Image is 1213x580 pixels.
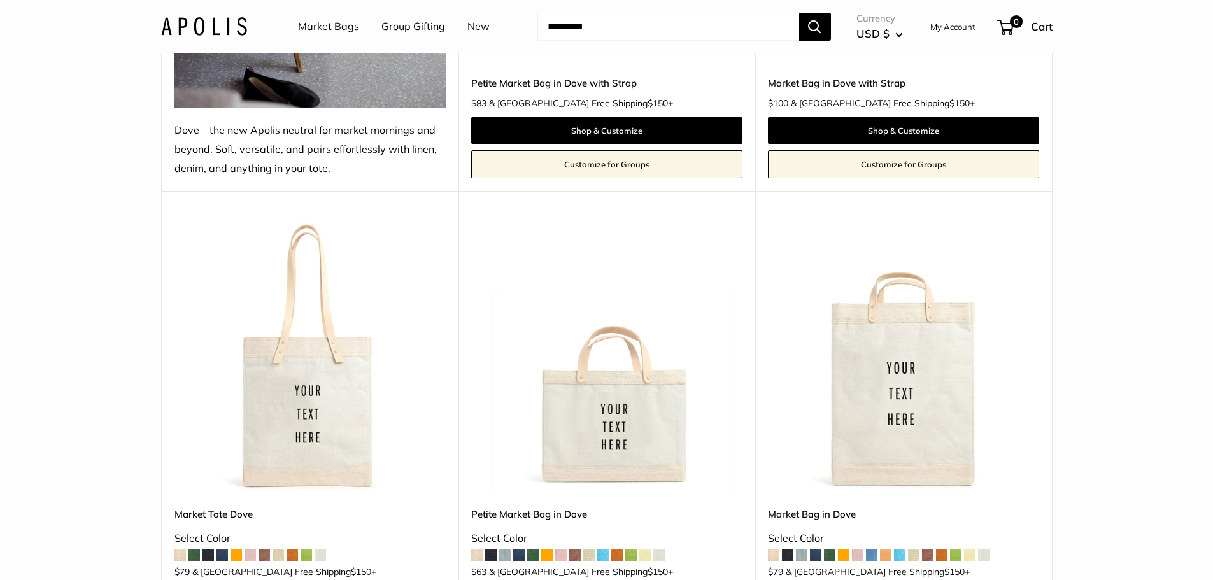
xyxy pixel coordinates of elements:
span: & [GEOGRAPHIC_DATA] Free Shipping + [192,567,376,576]
span: USD $ [856,27,890,40]
span: & [GEOGRAPHIC_DATA] Free Shipping + [786,567,970,576]
a: Market Bag in DoveMarket Bag in Dove [768,223,1039,494]
span: Cart [1031,20,1053,33]
button: Search [799,13,831,41]
a: Market Bag in Dove with Strap [768,76,1039,90]
img: Petite Market Bag in Dove [471,223,742,494]
span: $79 [174,566,190,577]
span: $100 [768,97,788,109]
a: New [467,17,490,36]
a: Shop & Customize [471,117,742,144]
div: Select Color [768,529,1039,548]
span: $79 [768,566,783,577]
img: Apolis [161,17,247,36]
span: $150 [648,566,668,577]
a: Petite Market Bag in DovePetite Market Bag in Dove [471,223,742,494]
input: Search... [537,13,799,41]
div: Select Color [174,529,446,548]
a: Market Tote DoveMarket Tote Dove [174,223,446,494]
span: Currency [856,10,903,27]
a: 0 Cart [998,17,1053,37]
a: Market Bags [298,17,359,36]
a: Group Gifting [381,17,445,36]
div: Select Color [471,529,742,548]
span: 0 [1009,15,1022,28]
a: Customize for Groups [768,150,1039,178]
a: My Account [930,19,975,34]
a: Shop & Customize [768,117,1039,144]
img: Market Bag in Dove [768,223,1039,494]
span: $150 [648,97,668,109]
span: $150 [949,97,970,109]
span: & [GEOGRAPHIC_DATA] Free Shipping + [791,99,975,108]
div: Dove—the new Apolis neutral for market mornings and beyond. Soft, versatile, and pairs effortless... [174,121,446,178]
span: & [GEOGRAPHIC_DATA] Free Shipping + [489,567,673,576]
span: $150 [944,566,965,577]
a: Market Bag in Dove [768,507,1039,521]
a: Petite Market Bag in Dove with Strap [471,76,742,90]
a: Customize for Groups [471,150,742,178]
a: Petite Market Bag in Dove [471,507,742,521]
span: & [GEOGRAPHIC_DATA] Free Shipping + [489,99,673,108]
button: USD $ [856,24,903,44]
a: Market Tote Dove [174,507,446,521]
span: $150 [351,566,371,577]
span: $83 [471,97,486,109]
span: $63 [471,566,486,577]
img: Market Tote Dove [174,223,446,494]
